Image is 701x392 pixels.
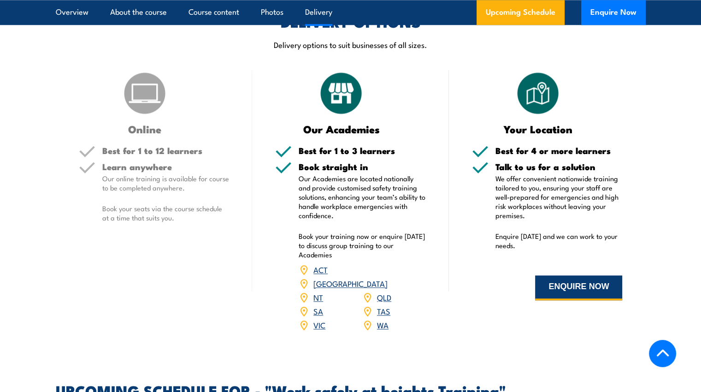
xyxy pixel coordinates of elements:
a: NT [313,291,323,303]
h2: DELIVERY OPTIONS [281,15,421,28]
a: ACT [313,264,328,275]
h5: Book straight in [299,162,426,171]
a: [GEOGRAPHIC_DATA] [313,278,388,289]
p: Book your seats via the course schedule at a time that suits you. [102,204,230,222]
p: We offer convenient nationwide training tailored to you, ensuring your staff are well-prepared fo... [495,174,623,220]
p: Enquire [DATE] and we can work to your needs. [495,232,623,250]
h5: Learn anywhere [102,162,230,171]
p: Book your training now or enquire [DATE] to discuss group training to our Academies [299,232,426,259]
a: SA [313,305,323,316]
h3: Online [79,124,211,134]
a: QLD [377,291,391,303]
p: Our online training is available for course to be completed anywhere. [102,174,230,192]
a: WA [377,319,389,330]
h3: Your Location [472,124,604,134]
button: ENQUIRE NOW [535,275,622,300]
h5: Talk to us for a solution [495,162,623,171]
h5: Best for 1 to 12 learners [102,146,230,155]
p: Delivery options to suit businesses of all sizes. [56,39,646,50]
h5: Best for 4 or more learners [495,146,623,155]
h5: Best for 1 to 3 learners [299,146,426,155]
a: TAS [377,305,390,316]
h3: Our Academies [275,124,407,134]
a: VIC [313,319,325,330]
p: Our Academies are located nationally and provide customised safety training solutions, enhancing ... [299,174,426,220]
